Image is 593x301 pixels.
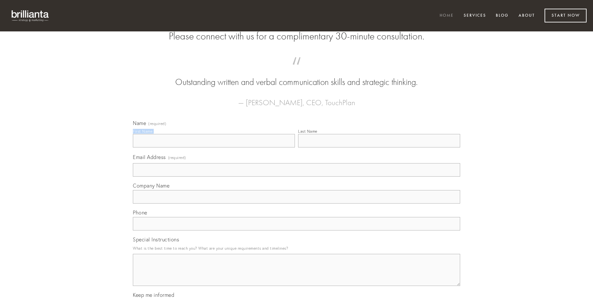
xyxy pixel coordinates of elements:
[143,88,450,109] figcaption: — [PERSON_NAME], CEO, TouchPlan
[143,63,450,76] span: “
[298,129,317,134] div: Last Name
[460,11,490,21] a: Services
[133,236,179,243] span: Special Instructions
[133,182,169,189] span: Company Name
[545,9,587,22] a: Start Now
[143,63,450,88] blockquote: Outstanding written and verbal communication skills and strategic thinking.
[133,120,146,126] span: Name
[133,154,166,160] span: Email Address
[133,292,174,298] span: Keep me informed
[168,153,186,162] span: (required)
[133,209,147,216] span: Phone
[492,11,513,21] a: Blog
[133,244,460,253] p: What is the best time to reach you? What are your unique requirements and timelines?
[148,122,166,126] span: (required)
[133,129,152,134] div: First Name
[514,11,539,21] a: About
[435,11,458,21] a: Home
[6,6,55,25] img: brillianta - research, strategy, marketing
[133,30,460,42] h2: Please connect with us for a complimentary 30-minute consultation.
